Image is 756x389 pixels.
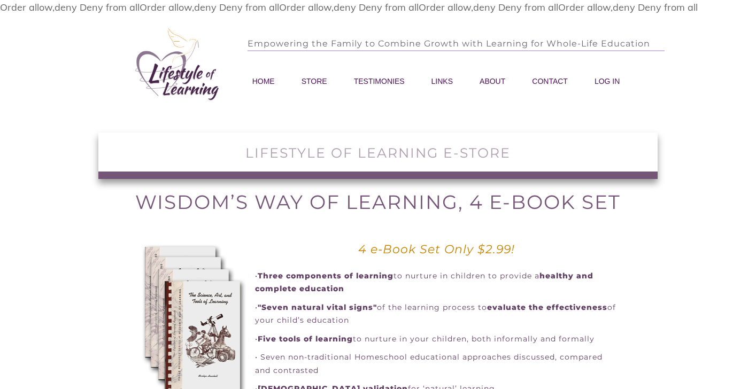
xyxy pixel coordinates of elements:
[354,74,405,89] a: TESTIMONIES
[255,269,618,301] p: • to nurture in children to provide a
[124,20,232,108] img: LOL_logo_new copy
[140,1,279,13] filesmatch: Order allow,deny Deny from all
[252,74,275,89] a: HOME
[487,302,607,312] strong: evaluate the effectiveness
[302,74,327,89] a: STORE
[248,28,729,59] p: Empowering the Family to Combine Growth with Learning for Whole-Life Education
[431,74,453,89] a: LINKS
[255,301,618,332] p: • of the learning process to of your child’s education
[258,334,353,344] strong: Five tools of learning
[255,332,618,351] p: • to nurture in your children, both informally and formally
[255,351,618,382] p: • Seven non-traditional Homeschool educational approaches discussed, compared and contrasted
[258,302,377,312] strong: "Seven natural vital signs"
[135,190,621,214] a: Wisdom’s Way of Learning, 4 e-Book Set
[110,144,646,168] h2: LIFESTYLE OF LEARNING E-STORE
[279,1,419,13] filesmatch: Order allow,deny Deny from all
[258,271,394,281] strong: Three components of learning
[480,74,505,89] a: ABOUT
[558,1,698,13] filesmatch: Order allow,deny Deny from all
[595,74,620,89] a: LOG IN
[358,231,515,268] p: 4 e-Book Set Only $2.99!
[419,1,558,13] filesmatch: Order allow,deny Deny from all
[532,74,568,89] a: CONTACT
